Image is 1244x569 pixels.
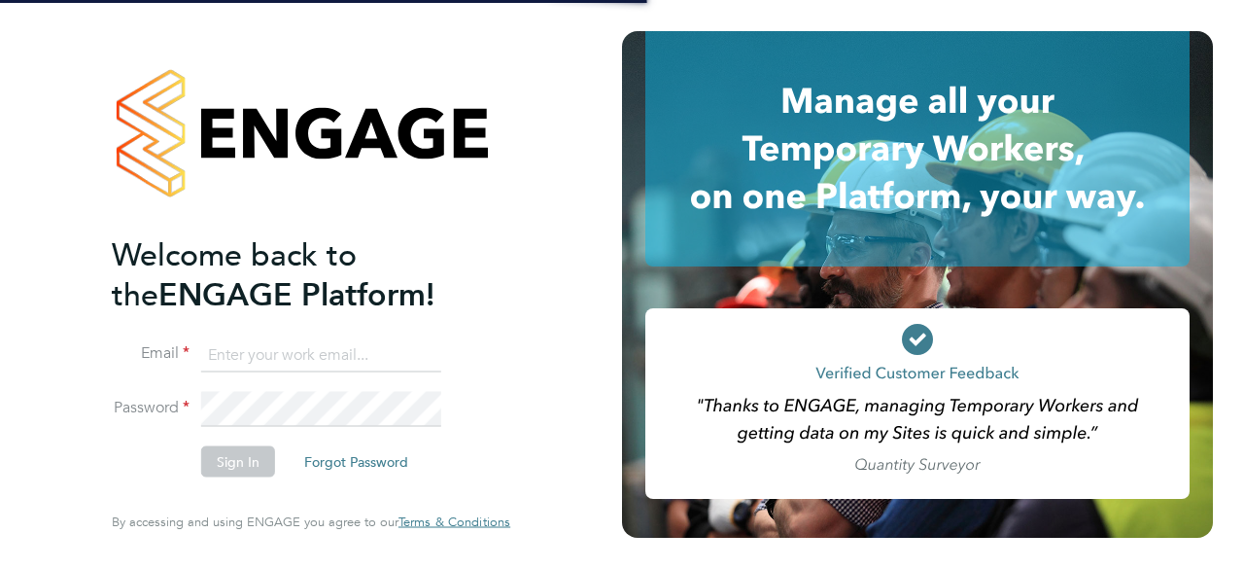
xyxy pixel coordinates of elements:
[112,398,190,418] label: Password
[289,446,424,478] button: Forgot Password
[398,514,510,530] span: Terms & Conditions
[201,338,441,373] input: Enter your work email...
[201,446,275,478] button: Sign In
[112,234,491,314] h2: ENGAGE Platform!
[112,235,357,313] span: Welcome back to the
[112,343,190,364] label: Email
[112,514,510,530] span: By accessing and using ENGAGE you agree to our
[398,515,510,530] a: Terms & Conditions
